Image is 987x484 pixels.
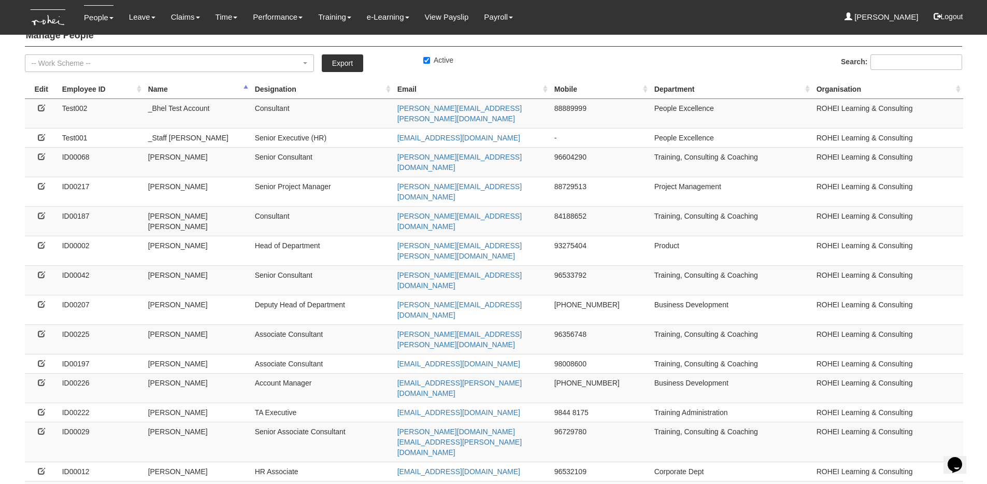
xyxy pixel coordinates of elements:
[550,354,650,373] td: 98008600
[397,134,520,142] a: [EMAIL_ADDRESS][DOMAIN_NAME]
[550,236,650,265] td: 93275404
[58,80,144,99] th: Employee ID: activate to sort column ascending
[144,128,251,147] td: _Staff [PERSON_NAME]
[367,5,409,29] a: e-Learning
[25,25,963,47] h4: Manage People
[650,324,812,354] td: Training, Consulting & Coaching
[397,153,522,172] a: [PERSON_NAME][EMAIL_ADDRESS][DOMAIN_NAME]
[812,324,963,354] td: ROHEI Learning & Consulting
[812,354,963,373] td: ROHEI Learning & Consulting
[251,128,393,147] td: Senior Executive (HR)
[144,236,251,265] td: [PERSON_NAME]
[393,80,550,99] th: Email : activate to sort column ascending
[423,55,453,65] label: Active
[171,5,200,29] a: Claims
[550,80,650,99] th: Mobile : activate to sort column ascending
[251,422,393,462] td: Senior Associate Consultant
[397,212,522,231] a: [PERSON_NAME][EMAIL_ADDRESS][DOMAIN_NAME]
[397,301,522,319] a: [PERSON_NAME][EMAIL_ADDRESS][DOMAIN_NAME]
[251,403,393,422] td: TA Executive
[58,354,144,373] td: ID00197
[650,354,812,373] td: Training, Consulting & Coaching
[550,206,650,236] td: 84188652
[397,408,520,417] a: [EMAIL_ADDRESS][DOMAIN_NAME]
[550,147,650,177] td: 96604290
[397,104,522,123] a: [PERSON_NAME][EMAIL_ADDRESS][PERSON_NAME][DOMAIN_NAME]
[58,422,144,462] td: ID00029
[845,5,919,29] a: [PERSON_NAME]
[144,98,251,128] td: _Bhel Test Account
[550,265,650,295] td: 96533792
[144,403,251,422] td: [PERSON_NAME]
[397,360,520,368] a: [EMAIL_ADDRESS][DOMAIN_NAME]
[812,403,963,422] td: ROHEI Learning & Consulting
[251,373,393,403] td: Account Manager
[58,206,144,236] td: ID00187
[144,422,251,462] td: [PERSON_NAME]
[870,54,962,70] input: Search:
[58,128,144,147] td: Test001
[650,128,812,147] td: People Excellence
[812,236,963,265] td: ROHEI Learning & Consulting
[216,5,238,29] a: Time
[650,147,812,177] td: Training, Consulting & Coaching
[550,177,650,206] td: 88729513
[144,80,251,99] th: Name : activate to sort column descending
[812,295,963,324] td: ROHEI Learning & Consulting
[144,354,251,373] td: [PERSON_NAME]
[650,98,812,128] td: People Excellence
[144,295,251,324] td: [PERSON_NAME]
[650,403,812,422] td: Training Administration
[650,206,812,236] td: Training, Consulting & Coaching
[251,98,393,128] td: Consultant
[251,206,393,236] td: Consultant
[251,324,393,354] td: Associate Consultant
[251,177,393,206] td: Senior Project Manager
[397,379,522,397] a: [EMAIL_ADDRESS][PERSON_NAME][DOMAIN_NAME]
[550,98,650,128] td: 88889999
[812,177,963,206] td: ROHEI Learning & Consulting
[812,206,963,236] td: ROHEI Learning & Consulting
[550,422,650,462] td: 96729780
[550,373,650,403] td: [PHONE_NUMBER]
[397,182,522,201] a: [PERSON_NAME][EMAIL_ADDRESS][DOMAIN_NAME]
[397,428,522,457] a: [PERSON_NAME][DOMAIN_NAME][EMAIL_ADDRESS][PERSON_NAME][DOMAIN_NAME]
[144,324,251,354] td: [PERSON_NAME]
[650,295,812,324] td: Business Development
[812,462,963,481] td: ROHEI Learning & Consulting
[812,373,963,403] td: ROHEI Learning & Consulting
[812,265,963,295] td: ROHEI Learning & Consulting
[144,462,251,481] td: [PERSON_NAME]
[397,241,522,260] a: [PERSON_NAME][EMAIL_ADDRESS][PERSON_NAME][DOMAIN_NAME]
[926,4,970,29] button: Logout
[650,265,812,295] td: Training, Consulting & Coaching
[397,467,520,476] a: [EMAIL_ADDRESS][DOMAIN_NAME]
[58,295,144,324] td: ID00207
[58,324,144,354] td: ID00225
[144,177,251,206] td: [PERSON_NAME]
[812,98,963,128] td: ROHEI Learning & Consulting
[58,98,144,128] td: Test002
[550,295,650,324] td: [PHONE_NUMBER]
[322,54,363,72] a: Export
[943,443,977,474] iframe: chat widget
[58,265,144,295] td: ID00042
[650,462,812,481] td: Corporate Dept
[650,80,812,99] th: Department : activate to sort column ascending
[812,147,963,177] td: ROHEI Learning & Consulting
[32,58,301,68] div: -- Work Scheme --
[251,147,393,177] td: Senior Consultant
[58,403,144,422] td: ID00222
[425,5,469,29] a: View Payslip
[129,5,155,29] a: Leave
[251,265,393,295] td: Senior Consultant
[144,147,251,177] td: [PERSON_NAME]
[650,373,812,403] td: Business Development
[423,57,430,64] input: Active
[318,5,351,29] a: Training
[650,236,812,265] td: Product
[650,422,812,462] td: Training, Consulting & Coaching
[484,5,513,29] a: Payroll
[397,330,522,349] a: [PERSON_NAME][EMAIL_ADDRESS][PERSON_NAME][DOMAIN_NAME]
[58,177,144,206] td: ID00217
